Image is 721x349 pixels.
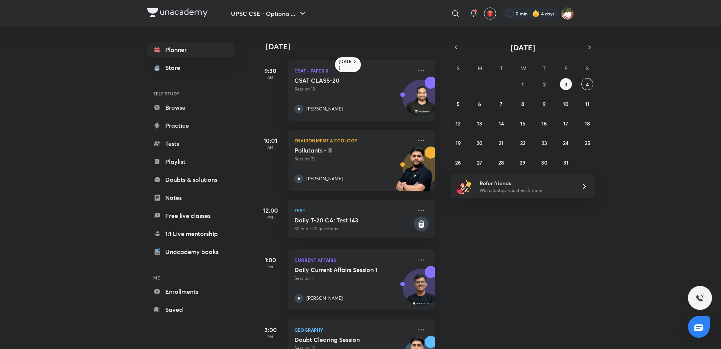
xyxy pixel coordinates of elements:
img: unacademy [394,147,435,198]
h5: Daily T-20 CA: Test 143 [294,216,412,224]
h5: 9:30 [255,66,285,75]
h6: [DATE] [339,59,352,71]
button: October 11, 2025 [581,98,593,110]
button: October 5, 2025 [452,98,464,110]
button: October 20, 2025 [474,137,486,149]
a: Unacademy books [147,244,234,259]
div: Store [165,63,185,72]
h4: [DATE] [266,42,442,51]
abbr: October 25, 2025 [585,139,590,147]
button: October 23, 2025 [538,137,550,149]
img: referral [457,179,472,194]
a: 1:1 Live mentorship [147,226,234,241]
button: October 29, 2025 [517,156,529,168]
a: Store [147,60,234,75]
button: October 4, 2025 [581,78,593,90]
button: October 13, 2025 [474,117,486,129]
h6: ME [147,271,234,284]
abbr: October 15, 2025 [520,120,525,127]
abbr: Monday [478,65,482,72]
button: October 26, 2025 [452,156,464,168]
h6: SELF STUDY [147,87,234,100]
a: Company Logo [147,8,208,19]
button: October 7, 2025 [495,98,507,110]
button: October 22, 2025 [517,137,529,149]
abbr: October 28, 2025 [498,159,504,166]
p: Environment & Ecology [294,136,412,145]
button: October 15, 2025 [517,117,529,129]
button: October 21, 2025 [495,137,507,149]
abbr: October 29, 2025 [520,159,525,166]
img: streak [532,10,540,17]
button: October 6, 2025 [474,98,486,110]
button: October 24, 2025 [560,137,572,149]
h5: CSAT CLASS-20 [294,77,388,84]
img: Avatar [403,273,439,309]
abbr: Friday [564,65,567,72]
a: Enrollments [147,284,234,299]
a: Playlist [147,154,234,169]
abbr: October 8, 2025 [521,100,524,107]
button: October 18, 2025 [581,117,593,129]
img: Company Logo [147,8,208,17]
a: Saved [147,302,234,317]
button: October 16, 2025 [538,117,550,129]
a: Practice [147,118,234,133]
p: Win a laptop, vouchers & more [480,187,572,194]
abbr: October 18, 2025 [585,120,590,127]
abbr: October 12, 2025 [456,120,460,127]
abbr: October 23, 2025 [542,139,547,147]
button: October 1, 2025 [517,78,529,90]
p: [PERSON_NAME] [306,295,343,302]
abbr: October 9, 2025 [543,100,546,107]
abbr: Sunday [457,65,460,72]
abbr: October 1, 2025 [522,81,524,88]
abbr: October 21, 2025 [499,139,504,147]
abbr: October 5, 2025 [457,100,460,107]
a: Browse [147,100,234,115]
p: [PERSON_NAME] [306,106,343,112]
abbr: October 2, 2025 [543,81,546,88]
abbr: October 4, 2025 [586,81,589,88]
img: Avatar [403,84,439,120]
button: October 30, 2025 [538,156,550,168]
a: Tests [147,136,234,151]
abbr: Thursday [543,65,546,72]
button: October 17, 2025 [560,117,572,129]
p: [PERSON_NAME] [306,175,343,182]
button: October 31, 2025 [560,156,572,168]
a: Doubts & solutions [147,172,234,187]
button: October 14, 2025 [495,117,507,129]
h6: Refer friends [480,179,572,187]
button: October 25, 2025 [581,137,593,149]
abbr: Tuesday [500,65,503,72]
button: October 9, 2025 [538,98,550,110]
a: Free live classes [147,208,234,223]
a: Notes [147,190,234,205]
h5: 10:01 [255,136,285,145]
abbr: October 3, 2025 [564,81,567,88]
abbr: October 26, 2025 [455,159,461,166]
p: Session 22 [294,156,412,162]
abbr: October 7, 2025 [500,100,502,107]
abbr: October 20, 2025 [477,139,483,147]
button: October 27, 2025 [474,156,486,168]
abbr: October 31, 2025 [563,159,569,166]
p: Session 18 [294,86,412,92]
abbr: October 27, 2025 [477,159,482,166]
abbr: October 14, 2025 [499,120,504,127]
abbr: October 6, 2025 [478,100,481,107]
abbr: October 30, 2025 [541,159,548,166]
abbr: October 10, 2025 [563,100,569,107]
button: October 3, 2025 [560,78,572,90]
p: Geography [294,325,412,334]
p: AM [255,75,285,80]
p: PM [255,334,285,339]
h5: 1:00 [255,255,285,264]
h5: Doubt Clearing Session [294,336,388,343]
p: Session 1 [294,275,412,282]
button: October 2, 2025 [538,78,550,90]
button: avatar [484,8,496,20]
p: Test [294,206,412,215]
abbr: Wednesday [521,65,526,72]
